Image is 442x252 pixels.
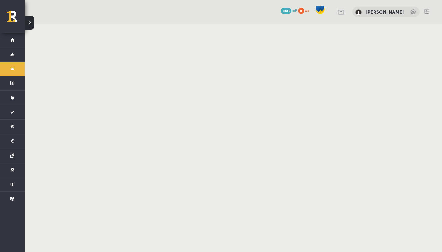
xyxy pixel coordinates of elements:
span: 2043 [281,8,291,14]
span: mP [292,8,297,13]
img: Daniella Bergmane [355,9,362,15]
span: xp [305,8,309,13]
a: 2043 mP [281,8,297,13]
span: 0 [298,8,304,14]
a: 0 xp [298,8,312,13]
a: [PERSON_NAME] [366,9,404,15]
a: Rīgas 1. Tālmācības vidusskola [7,11,25,26]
